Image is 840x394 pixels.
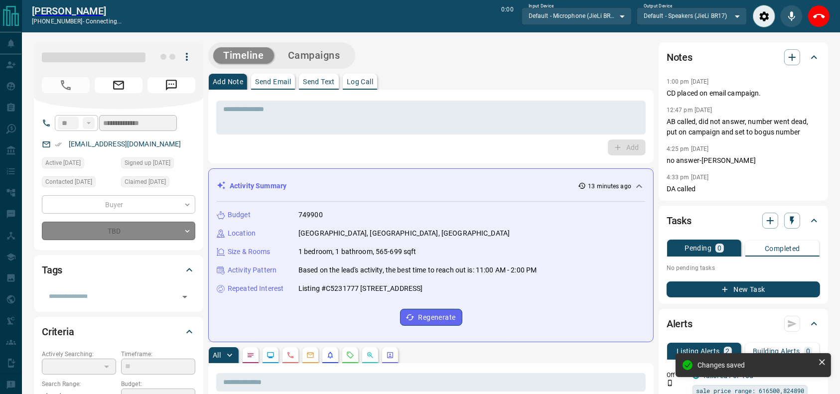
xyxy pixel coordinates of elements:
[228,265,277,275] p: Activity Pattern
[667,174,709,181] p: 4:33 pm [DATE]
[667,45,820,69] div: Notes
[42,157,116,171] div: Mon Aug 04 2025
[298,283,422,294] p: Listing #C5231777 [STREET_ADDRESS]
[298,265,537,275] p: Based on the lead's activity, the best time to reach out is: 11:00 AM - 2:00 PM
[230,181,286,191] p: Activity Summary
[667,209,820,233] div: Tasks
[347,78,373,85] p: Log Call
[726,348,730,355] p: 2
[386,351,394,359] svg: Agent Actions
[667,107,712,114] p: 12:47 pm [DATE]
[213,47,274,64] button: Timeline
[753,348,800,355] p: Building Alerts
[298,247,417,257] p: 1 bedroom, 1 bathroom, 565-699 sqft
[267,351,275,359] svg: Lead Browsing Activity
[255,78,291,85] p: Send Email
[780,5,803,27] div: Mute
[806,348,810,355] p: 0
[42,320,195,344] div: Criteria
[178,290,192,304] button: Open
[45,177,92,187] span: Contacted [DATE]
[667,49,693,65] h2: Notes
[45,158,81,168] span: Active [DATE]
[121,157,195,171] div: Wed Apr 07 2021
[228,228,256,239] p: Location
[125,177,166,187] span: Claimed [DATE]
[366,351,374,359] svg: Opportunities
[667,312,820,336] div: Alerts
[213,78,243,85] p: Add Note
[667,261,820,275] p: No pending tasks
[667,88,820,99] p: CD placed on email campaign.
[667,184,820,194] p: DA called
[298,210,323,220] p: 749900
[306,351,314,359] svg: Emails
[765,245,800,252] p: Completed
[667,316,693,332] h2: Alerts
[42,262,62,278] h2: Tags
[667,371,687,380] p: Off
[213,352,221,359] p: All
[644,3,672,9] label: Output Device
[42,195,195,214] div: Buyer
[42,258,195,282] div: Tags
[32,17,122,26] p: [PHONE_NUMBER] -
[717,245,721,252] p: 0
[808,5,830,27] div: End Call
[667,145,709,152] p: 4:25 pm [DATE]
[217,177,645,195] div: Activity Summary13 minutes ago
[228,210,251,220] p: Budget
[42,222,195,240] div: TBD
[753,5,775,27] div: Audio Settings
[667,281,820,297] button: New Task
[522,7,632,24] div: Default - Microphone (JieLi BR17)
[125,158,170,168] span: Signed up [DATE]
[677,348,720,355] p: Listing Alerts
[121,176,195,190] div: Tue Mar 22 2022
[667,117,820,137] p: AB called, did not answer, number went dead, put on campaign and set to bogus number
[95,77,142,93] span: Email
[121,350,195,359] p: Timeframe:
[42,77,90,93] span: Call
[121,380,195,389] p: Budget:
[286,351,294,359] svg: Calls
[303,78,335,85] p: Send Text
[501,5,513,27] p: 0:00
[86,18,122,25] span: connecting...
[637,7,747,24] div: Default - Speakers (JieLi BR17)
[228,247,271,257] p: Size & Rooms
[685,245,711,252] p: Pending
[298,228,510,239] p: [GEOGRAPHIC_DATA], [GEOGRAPHIC_DATA], [GEOGRAPHIC_DATA]
[667,380,674,387] svg: Push Notification Only
[278,47,350,64] button: Campaigns
[32,5,122,17] a: [PERSON_NAME]
[346,351,354,359] svg: Requests
[247,351,255,359] svg: Notes
[698,361,814,369] div: Changes saved
[147,77,195,93] span: Message
[42,176,116,190] div: Tue Nov 12 2024
[42,350,116,359] p: Actively Searching:
[667,213,692,229] h2: Tasks
[400,309,462,326] button: Regenerate
[667,78,709,85] p: 1:00 pm [DATE]
[588,182,631,191] p: 13 minutes ago
[55,141,62,148] svg: Email Verified
[667,155,820,166] p: no answer-[PERSON_NAME]
[42,324,74,340] h2: Criteria
[42,380,116,389] p: Search Range:
[326,351,334,359] svg: Listing Alerts
[69,140,181,148] a: [EMAIL_ADDRESS][DOMAIN_NAME]
[529,3,554,9] label: Input Device
[228,283,283,294] p: Repeated Interest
